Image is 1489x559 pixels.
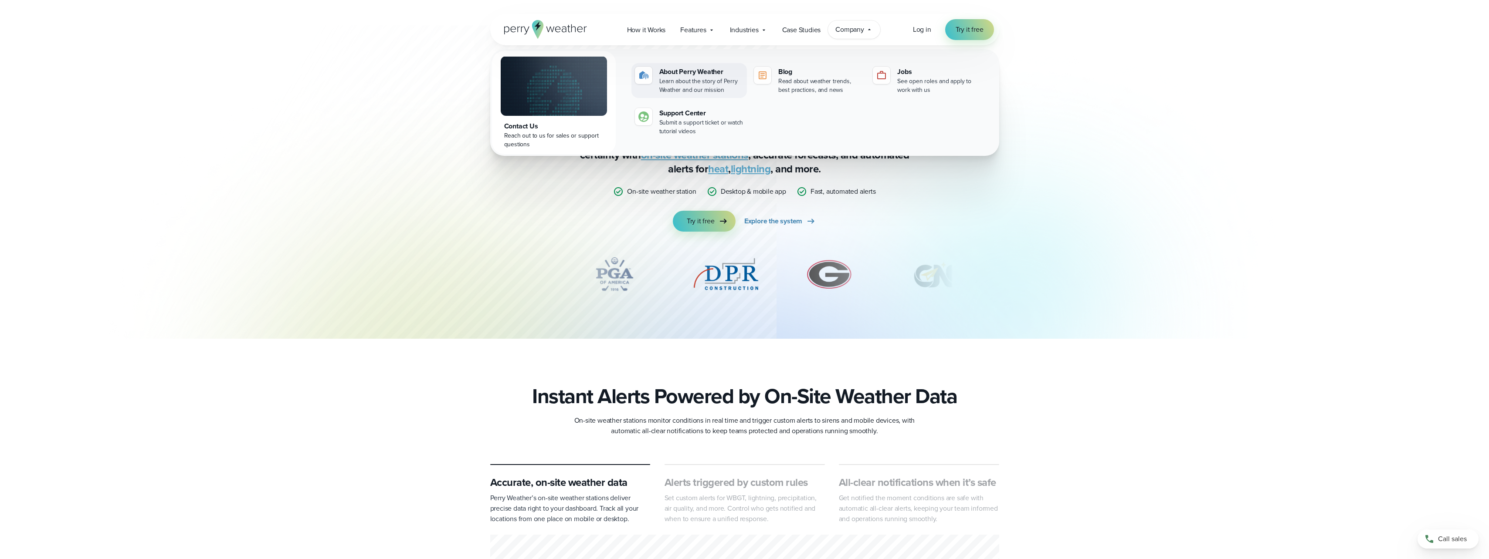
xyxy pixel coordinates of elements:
[839,475,999,489] h3: All-clear notifications when it’s safe
[775,21,828,39] a: Case Studies
[490,475,651,489] h3: Accurate, on-site weather data
[627,25,666,35] span: How it Works
[504,131,604,149] div: Reach out to us for sales or support questions
[778,67,862,77] div: Blog
[627,186,696,197] p: On-site weather station
[580,253,649,296] div: 4 of 12
[945,19,994,40] a: Try it free
[638,70,649,81] img: about-icon.svg
[680,25,706,35] span: Features
[687,216,715,226] span: Try it free
[803,253,856,296] div: 6 of 12
[811,186,876,197] p: Fast, automated alerts
[731,161,771,177] a: lightning
[869,63,985,98] a: Jobs See open roles and apply to work with us
[897,77,981,94] div: See open roles and apply to work with us
[446,253,538,296] div: 3 of 12
[708,161,728,177] a: heat
[620,21,673,39] a: How it Works
[659,108,743,118] div: Support Center
[803,253,856,296] img: University-of-Georgia.svg
[665,475,825,489] h3: Alerts triggered by custom rules
[570,134,919,176] p: Stop relying on weather apps you can’t trust — Perry Weather delivers certainty with , accurate f...
[638,111,649,122] img: contact-icon.svg
[631,104,747,139] a: Support Center Submit a support ticket or watch tutorial videos
[750,63,866,98] a: Blog Read about weather trends, best practices, and news
[691,253,761,296] div: 5 of 12
[897,67,981,77] div: Jobs
[744,216,802,226] span: Explore the system
[659,77,743,94] div: Learn about the story of Perry Weather and our mission
[839,493,999,524] p: Get notified the moment conditions are safe with automatic all-clear alerts, keeping your team in...
[673,211,736,232] a: Try it free
[665,493,825,524] p: Set custom alerts for WBGT, lightning, precipitation, air quality, and more. Control who gets not...
[876,70,887,81] img: jobs-icon-1.svg
[913,24,931,35] a: Log in
[898,253,1022,296] div: 7 of 12
[757,70,768,81] img: blog-icon.svg
[913,24,931,34] span: Log in
[504,121,604,131] div: Contact Us
[534,253,956,300] div: slideshow
[490,493,651,524] p: Perry Weather’s on-site weather stations deliver precise data right to your dashboard. Track all ...
[1418,529,1479,549] a: Call sales
[631,63,747,98] a: About Perry Weather Learn about the story of Perry Weather and our mission
[778,77,862,94] div: Read about weather trends, best practices, and news
[956,24,984,35] span: Try it free
[744,211,816,232] a: Explore the system
[659,67,743,77] div: About Perry Weather
[580,253,649,296] img: PGA.svg
[835,24,864,35] span: Company
[782,25,821,35] span: Case Studies
[446,253,538,296] img: MLB.svg
[730,25,759,35] span: Industries
[721,186,786,197] p: Desktop & mobile app
[691,253,761,296] img: DPR-Construction.svg
[1438,534,1467,544] span: Call sales
[659,118,743,136] div: Submit a support ticket or watch tutorial videos
[570,415,919,436] p: On-site weather stations monitor conditions in real time and trigger custom alerts to sirens and ...
[532,384,957,408] h2: Instant Alerts Powered by On-Site Weather Data
[898,253,1022,296] img: Corona-Norco-Unified-School-District.svg
[492,51,616,154] a: Contact Us Reach out to us for sales or support questions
